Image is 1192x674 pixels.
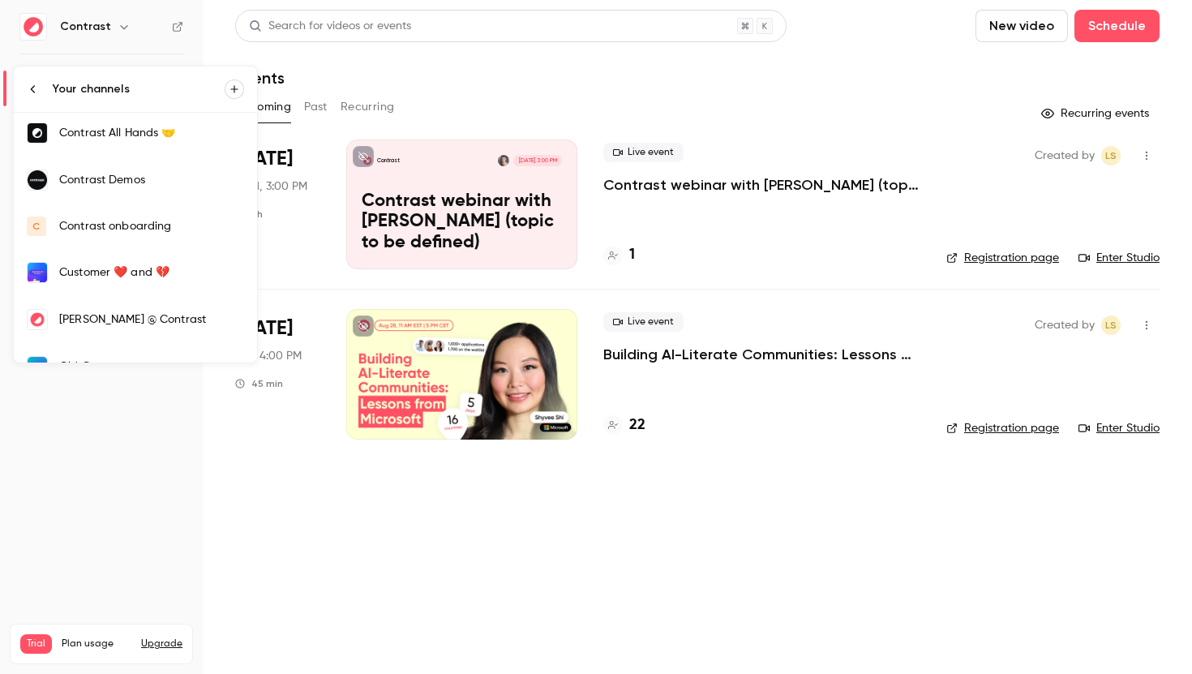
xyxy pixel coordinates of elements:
div: [PERSON_NAME] @ Contrast [59,311,244,328]
img: Nathan @ Contrast [28,310,47,329]
img: Contrast Demos [28,170,47,190]
img: Customer ❤️ and 💔 [28,263,47,282]
div: Contrast onboarding [59,218,244,234]
img: Contrast All Hands 🤝 [28,123,47,143]
div: Customer ❤️ and 💔 [59,264,244,281]
div: Old Canva [59,358,244,375]
div: Your channels [53,81,225,97]
div: Contrast All Hands 🤝 [59,125,244,141]
div: Contrast Demos [59,172,244,188]
span: C [32,219,40,234]
img: Old Canva [28,357,47,376]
